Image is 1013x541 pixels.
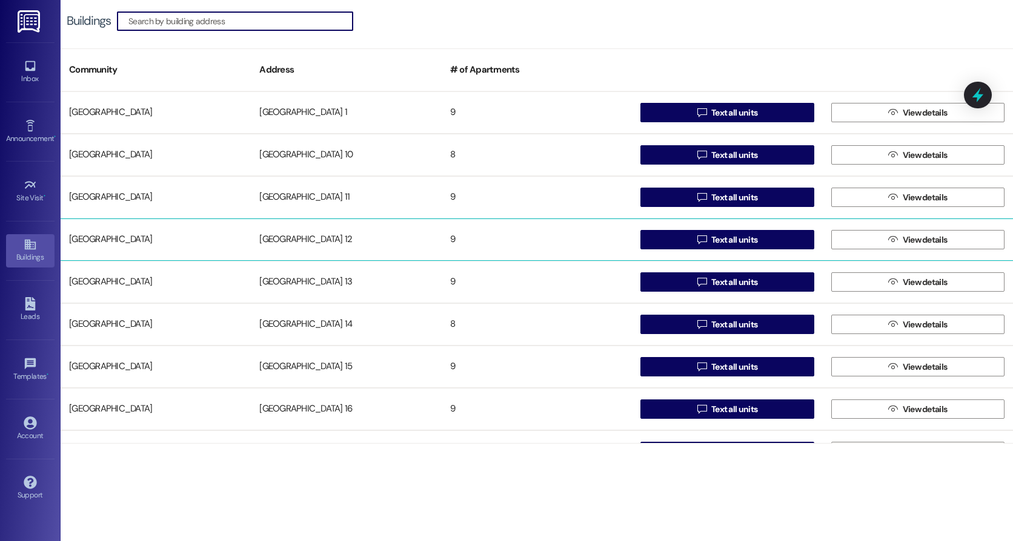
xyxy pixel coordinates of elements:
[61,55,251,85] div: Community
[903,361,948,373] span: View details
[640,145,814,165] button: Text all units
[251,312,441,336] div: [GEOGRAPHIC_DATA] 14
[831,272,1005,292] button: View details
[61,270,251,294] div: [GEOGRAPHIC_DATA]
[251,355,441,379] div: [GEOGRAPHIC_DATA] 15
[61,355,251,379] div: [GEOGRAPHIC_DATA]
[711,107,757,119] span: Text all units
[831,103,1005,122] button: View details
[6,293,55,326] a: Leads
[442,228,632,252] div: 9
[831,188,1005,207] button: View details
[442,270,632,294] div: 9
[442,312,632,336] div: 8
[6,353,55,386] a: Templates •
[903,318,948,331] span: View details
[442,439,632,464] div: 9
[697,362,706,372] i: 
[47,370,48,379] span: •
[697,404,706,414] i: 
[251,228,441,252] div: [GEOGRAPHIC_DATA] 12
[831,315,1005,334] button: View details
[888,108,897,117] i: 
[903,191,948,204] span: View details
[697,320,706,329] i: 
[888,277,897,287] i: 
[831,145,1005,165] button: View details
[128,13,353,30] input: Search by building address
[697,192,706,202] i: 
[697,108,706,117] i: 
[442,100,632,125] div: 9
[61,312,251,336] div: [GEOGRAPHIC_DATA]
[251,143,441,167] div: [GEOGRAPHIC_DATA] 10
[697,235,706,244] i: 
[6,175,55,208] a: Site Visit •
[442,143,632,167] div: 8
[18,10,42,33] img: ResiDesk Logo
[640,399,814,419] button: Text all units
[61,143,251,167] div: [GEOGRAPHIC_DATA]
[6,56,55,88] a: Inbox
[711,318,757,331] span: Text all units
[251,55,441,85] div: Address
[44,192,45,200] span: •
[831,230,1005,249] button: View details
[61,228,251,252] div: [GEOGRAPHIC_DATA]
[54,133,56,141] span: •
[711,276,757,289] span: Text all units
[640,230,814,249] button: Text all units
[61,439,251,464] div: [GEOGRAPHIC_DATA]
[251,100,441,125] div: [GEOGRAPHIC_DATA] 1
[711,191,757,204] span: Text all units
[903,234,948,246] span: View details
[888,362,897,372] i: 
[888,192,897,202] i: 
[640,315,814,334] button: Text all units
[903,149,948,162] span: View details
[6,472,55,505] a: Support
[831,399,1005,419] button: View details
[442,185,632,209] div: 9
[442,55,632,85] div: # of Apartments
[903,276,948,289] span: View details
[442,397,632,421] div: 9
[251,397,441,421] div: [GEOGRAPHIC_DATA] 16
[888,235,897,244] i: 
[67,15,111,27] div: Buildings
[640,272,814,292] button: Text all units
[6,413,55,445] a: Account
[251,185,441,209] div: [GEOGRAPHIC_DATA] 11
[6,234,55,267] a: Buildings
[903,403,948,416] span: View details
[711,234,757,246] span: Text all units
[888,150,897,160] i: 
[697,277,706,287] i: 
[61,397,251,421] div: [GEOGRAPHIC_DATA]
[61,185,251,209] div: [GEOGRAPHIC_DATA]
[888,320,897,329] i: 
[640,103,814,122] button: Text all units
[640,357,814,376] button: Text all units
[640,188,814,207] button: Text all units
[711,149,757,162] span: Text all units
[442,355,632,379] div: 9
[61,100,251,125] div: [GEOGRAPHIC_DATA]
[831,442,1005,461] button: View details
[831,357,1005,376] button: View details
[711,361,757,373] span: Text all units
[640,442,814,461] button: Text all units
[697,150,706,160] i: 
[251,270,441,294] div: [GEOGRAPHIC_DATA] 13
[888,404,897,414] i: 
[903,107,948,119] span: View details
[251,439,441,464] div: [GEOGRAPHIC_DATA] 17
[711,403,757,416] span: Text all units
